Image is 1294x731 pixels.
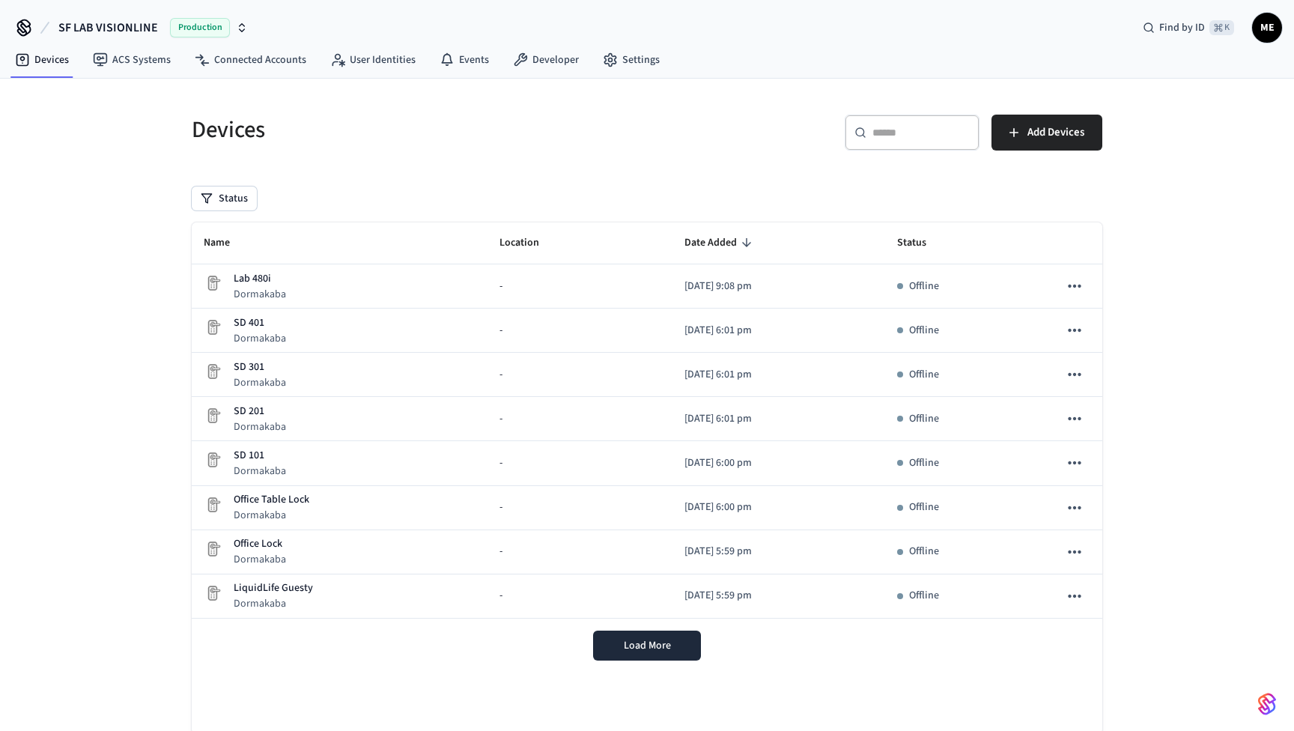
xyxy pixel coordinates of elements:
[684,588,873,604] p: [DATE] 5:59 pm
[204,584,222,602] img: Placeholder Lock Image
[234,287,286,302] p: Dormakaba
[234,508,309,523] p: Dormakaba
[234,360,286,375] p: SD 301
[183,46,318,73] a: Connected Accounts
[234,404,286,419] p: SD 201
[499,544,502,559] span: -
[897,231,946,255] span: Status
[1027,123,1084,142] span: Add Devices
[234,315,286,331] p: SD 401
[192,115,638,145] h5: Devices
[684,455,873,471] p: [DATE] 6:00 pm
[234,375,286,390] p: Dormakaba
[909,367,939,383] p: Offline
[909,323,939,339] p: Offline
[684,231,756,255] span: Date Added
[499,367,502,383] span: -
[234,271,286,287] p: Lab 480i
[624,638,671,653] span: Load More
[1252,13,1282,43] button: ME
[204,407,222,425] img: Placeholder Lock Image
[170,18,230,37] span: Production
[909,500,939,515] p: Offline
[591,46,672,73] a: Settings
[58,19,158,37] span: SF LAB VISIONLINE
[909,411,939,427] p: Offline
[234,448,286,464] p: SD 101
[1131,14,1246,41] div: Find by ID⌘ K
[428,46,501,73] a: Events
[909,455,939,471] p: Offline
[684,323,873,339] p: [DATE] 6:01 pm
[499,231,559,255] span: Location
[204,496,222,514] img: Placeholder Lock Image
[192,186,257,210] button: Status
[1254,14,1281,41] span: ME
[684,367,873,383] p: [DATE] 6:01 pm
[318,46,428,73] a: User Identities
[991,115,1102,151] button: Add Devices
[204,231,249,255] span: Name
[684,279,873,294] p: [DATE] 9:08 pm
[909,279,939,294] p: Offline
[204,451,222,469] img: Placeholder Lock Image
[909,544,939,559] p: Offline
[192,222,1102,619] table: sticky table
[501,46,591,73] a: Developer
[81,46,183,73] a: ACS Systems
[204,540,222,558] img: Placeholder Lock Image
[499,455,502,471] span: -
[499,279,502,294] span: -
[909,588,939,604] p: Offline
[593,631,701,661] button: Load More
[1258,692,1276,716] img: SeamLogoGradient.69752ec5.svg
[499,411,502,427] span: -
[234,580,313,596] p: LiquidLife Guesty
[1159,20,1205,35] span: Find by ID
[234,492,309,508] p: Office Table Lock
[3,46,81,73] a: Devices
[204,318,222,336] img: Placeholder Lock Image
[684,411,873,427] p: [DATE] 6:01 pm
[234,536,286,552] p: Office Lock
[204,363,222,380] img: Placeholder Lock Image
[204,274,222,292] img: Placeholder Lock Image
[684,544,873,559] p: [DATE] 5:59 pm
[234,419,286,434] p: Dormakaba
[1209,20,1234,35] span: ⌘ K
[499,500,502,515] span: -
[684,500,873,515] p: [DATE] 6:00 pm
[499,588,502,604] span: -
[234,331,286,346] p: Dormakaba
[234,464,286,479] p: Dormakaba
[234,596,313,611] p: Dormakaba
[499,323,502,339] span: -
[234,552,286,567] p: Dormakaba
